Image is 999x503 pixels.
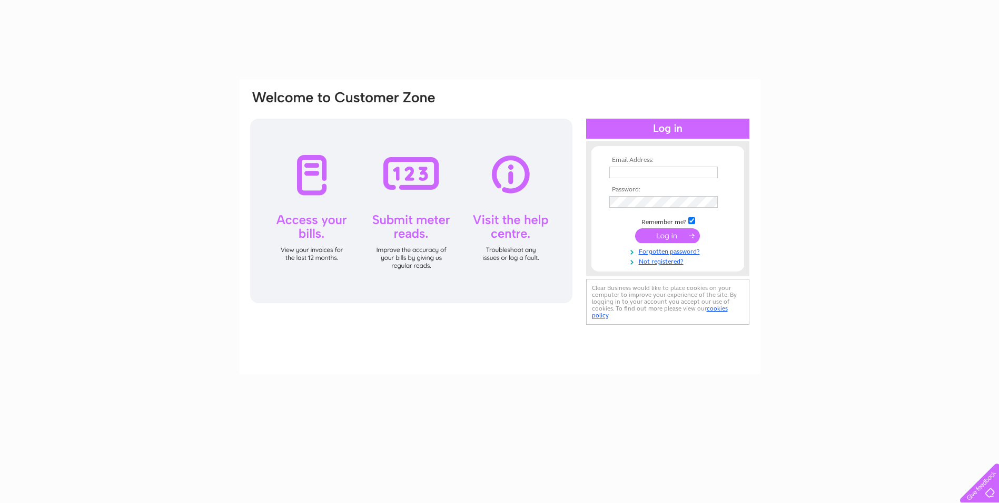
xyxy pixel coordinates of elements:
[586,279,749,325] div: Clear Business would like to place cookies on your computer to improve your experience of the sit...
[607,186,729,194] th: Password:
[592,305,728,319] a: cookies policy
[607,216,729,226] td: Remember me?
[609,246,729,256] a: Forgotten password?
[607,157,729,164] th: Email Address:
[635,228,700,243] input: Submit
[609,256,729,266] a: Not registered?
